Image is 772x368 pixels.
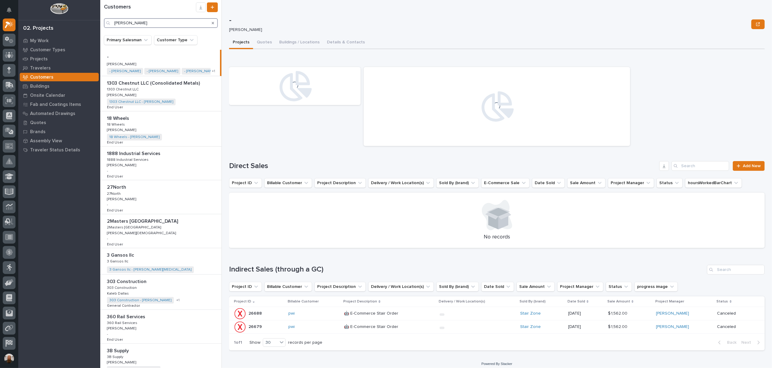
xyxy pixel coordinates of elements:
[739,340,765,345] button: Next
[520,324,541,329] a: Stair Zone
[229,36,253,49] button: Projects
[557,282,603,292] button: Project Manager
[30,102,81,107] p: Fab and Coatings Items
[253,36,276,49] button: Quotes
[107,114,130,121] p: 18 Wheels
[107,336,124,342] p: End User
[608,310,629,316] p: $ 1,562.00
[107,285,138,290] p: 303 Construction
[344,310,400,316] p: 🤖 E-Commerce Stair Order
[717,311,755,316] p: Canceled
[30,93,65,98] p: Onsite Calendar
[30,138,62,144] p: Assembly View
[107,302,141,308] p: General Contractor
[18,100,100,109] a: Fab and Coatings Items
[154,35,197,45] button: Customer Type
[18,73,100,82] a: Customers
[107,139,124,145] p: End User
[107,258,129,264] p: 3 Gansos llc
[229,282,262,292] button: Project ID
[249,340,260,345] p: Show
[608,323,629,329] p: $ 1,562.00
[107,347,130,354] p: 3B Supply
[288,324,295,329] a: pwi
[249,310,263,316] p: 26688
[634,282,678,292] button: progress image
[713,340,739,345] button: Back
[264,178,312,188] button: Billable Customer
[323,36,369,49] button: Details & Contacts
[520,298,546,305] p: Sold By (brand)
[229,16,749,25] p: -
[107,196,137,201] p: [PERSON_NAME]
[184,69,215,73] a: - [PERSON_NAME]
[107,104,124,110] p: End User
[532,178,565,188] button: Date Sold
[100,50,221,76] a: -- [PERSON_NAME][PERSON_NAME] - [PERSON_NAME] - [PERSON_NAME] - [PERSON_NAME] +1
[109,135,160,139] a: 18 Wheels - [PERSON_NAME]
[100,111,221,147] a: 18 Wheels18 Wheels 18 Wheels18 Wheels [PERSON_NAME][PERSON_NAME] 18 Wheels - [PERSON_NAME] End Us...
[229,265,705,274] h1: Indirect Sales (through a GC)
[723,340,736,345] span: Back
[314,178,366,188] button: Project Description
[236,234,757,241] p: No records
[229,320,765,334] tr: 2667926679 pwi 🤖 E-Commerce Stair Order🤖 E-Commerce Stair Order Stair Zone [DATE]$ 1,562.00$ 1,56...
[314,282,366,292] button: Project Description
[520,311,541,316] a: Stair Zone
[288,298,319,305] p: Billable Customer
[685,178,742,188] button: hoursWorkedBarChart
[344,323,400,329] p: 🤖 E-Commerce Stair Order
[30,56,48,62] p: Projects
[229,178,262,188] button: Project ID
[368,178,434,188] button: Delivery / Work Location(s)
[18,63,100,73] a: Travelers
[30,47,65,53] p: Customer Types
[107,325,137,331] p: [PERSON_NAME]
[107,53,110,60] p: -
[30,84,50,89] p: Buildings
[30,38,49,44] p: My Work
[288,311,295,316] a: pwi
[50,3,68,14] img: Workspace Logo
[107,61,137,66] p: [PERSON_NAME]
[707,265,765,275] div: Search
[107,92,137,97] p: [PERSON_NAME]
[229,27,746,32] p: [PERSON_NAME]
[107,127,137,132] p: [PERSON_NAME]
[30,129,46,135] p: Brands
[104,35,152,45] button: Primary Salesman
[107,290,130,296] p: Kaleb Dallas
[3,4,15,16] button: Notifications
[18,136,100,145] a: Assembly View
[107,169,108,173] p: -
[109,268,191,272] a: 3 Gansos llc - [PERSON_NAME][MEDICAL_DATA]
[3,352,15,365] button: users-avatar
[100,248,221,275] a: 3 Gansos llc3 Gansos llc 3 Gansos llc3 Gansos llc 3 Gansos llc - [PERSON_NAME][MEDICAL_DATA]
[107,86,140,92] p: 1303 Chestnut LLC
[18,82,100,91] a: Buildings
[229,335,247,350] p: 1 of 1
[107,121,126,127] p: 18 Wheels
[249,323,263,329] p: 26679
[671,161,729,171] input: Search
[18,45,100,54] a: Customer Types
[23,25,53,32] div: 02. Projects
[18,109,100,118] a: Automated Drawings
[107,332,108,336] p: -
[30,75,53,80] p: Customers
[30,147,80,153] p: Traveler Status Details
[606,282,632,292] button: Status
[717,324,755,329] p: Canceled
[656,311,689,316] a: [PERSON_NAME]
[100,310,221,344] a: 360 Rail Services360 Rail Services 360 Rail Services360 Rail Services [PERSON_NAME][PERSON_NAME] ...
[100,147,221,181] a: 1888 Industrial Services1888 Industrial Services 1888 Industrial Services1888 Industrial Services...
[107,354,125,359] p: 3B Supply
[18,54,100,63] a: Projects
[656,324,689,329] a: [PERSON_NAME]
[288,340,322,345] p: records per page
[100,180,221,214] a: 27North27North 27North27North [PERSON_NAME][PERSON_NAME] -End UserEnd User
[107,313,146,320] p: 360 Rail Services
[608,178,654,188] button: Project Manager
[104,18,218,28] input: Search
